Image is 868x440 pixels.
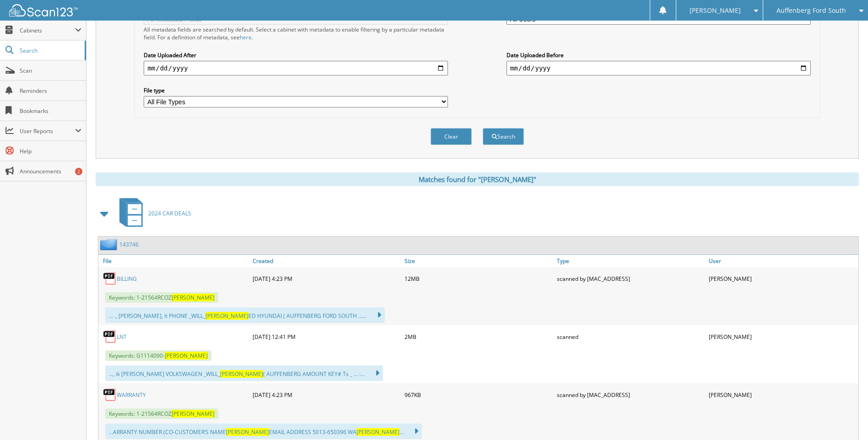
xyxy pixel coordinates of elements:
[20,47,80,54] span: Search
[103,330,117,343] img: PDF.png
[555,269,706,288] div: scanned by [MAC_ADDRESS]
[402,327,554,346] div: 2MB
[96,172,859,186] div: Matches found for "[PERSON_NAME]"
[356,428,399,436] span: [PERSON_NAME]
[431,128,472,145] button: Clear
[20,27,75,34] span: Cabinets
[103,272,117,285] img: PDF.png
[20,127,75,135] span: User Reports
[250,386,402,404] div: [DATE] 4:23 PM
[105,424,422,439] div: ...ARRANTY NUMBER (CO-CUSTOMER’S NAME EMAIL ADDRESS 5013-650396 WA ...
[690,8,741,13] span: [PERSON_NAME]
[507,51,811,59] label: Date Uploaded Before
[240,33,252,41] a: here
[250,255,402,267] a: Created
[250,269,402,288] div: [DATE] 4:23 PM
[20,67,81,75] span: Scan
[148,209,191,217] span: 2024 CAR DEALS
[483,128,524,145] button: Search
[117,333,127,341] a: LNT
[555,327,706,346] div: scanned
[105,365,383,381] div: ..., ik [PERSON_NAME] VOLKSWAGEN _WILL_ ( AUFFENBERG AMOUNT KEY# Ts _ ... :...
[555,255,706,267] a: Type
[20,87,81,95] span: Reminders
[250,327,402,346] div: [DATE] 12:41 PM
[20,167,81,175] span: Announcements
[117,275,137,283] a: BILLING
[144,51,448,59] label: Date Uploaded After
[105,408,218,419] span: Keywords: 1-21564RCOZ
[9,4,78,16] img: scan123-logo-white.svg
[119,241,139,248] a: 143746
[706,269,858,288] div: [PERSON_NAME]
[105,350,211,361] span: Keywords: G1114090-
[507,61,811,75] input: end
[402,386,554,404] div: 967KB
[75,168,82,175] div: 2
[706,255,858,267] a: User
[144,61,448,75] input: start
[402,255,554,267] a: Size
[114,195,191,231] a: 2024 CAR DEALS
[172,410,215,418] span: [PERSON_NAME]
[105,292,218,303] span: Keywords: 1-21564RCOZ
[117,391,146,399] a: WARRANTY
[165,352,208,360] span: [PERSON_NAME]
[205,312,248,320] span: [PERSON_NAME]
[776,8,846,13] span: Auffenberg Ford South
[706,386,858,404] div: [PERSON_NAME]
[20,107,81,115] span: Bookmarks
[706,327,858,346] div: [PERSON_NAME]
[105,307,385,323] div: ... ., [PERSON_NAME], It PHONE _WILL_ ED HYUNDAI ( AUFFENBERG FORD SOUTH ......
[100,239,119,250] img: folder2.png
[220,370,263,378] span: [PERSON_NAME]
[226,428,269,436] span: [PERSON_NAME]
[144,86,448,94] label: File type
[144,26,448,41] div: All metadata fields are searched by default. Select a cabinet with metadata to enable filtering b...
[20,147,81,155] span: Help
[555,386,706,404] div: scanned by [MAC_ADDRESS]
[98,255,250,267] a: File
[103,388,117,402] img: PDF.png
[402,269,554,288] div: 12MB
[172,294,215,301] span: [PERSON_NAME]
